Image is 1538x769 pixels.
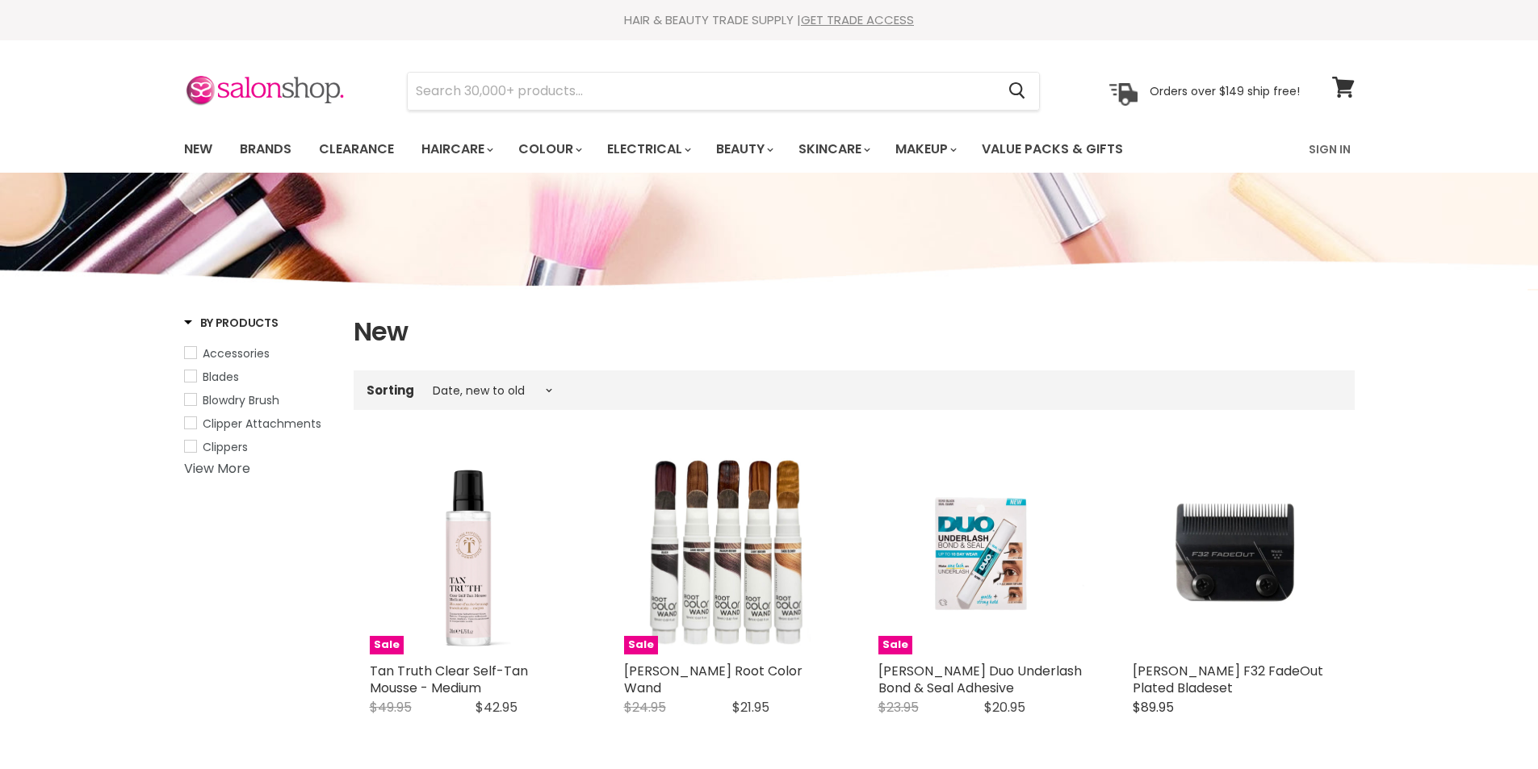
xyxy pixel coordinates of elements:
[172,132,224,166] a: New
[184,391,333,409] a: Blowdry Brush
[1299,132,1360,166] a: Sign In
[624,458,830,646] img: Jerome Russell Root Color Wand
[878,449,1084,654] img: Ardell Duo Underlash Bond & Seal Adhesive
[595,132,701,166] a: Electrical
[624,449,830,654] a: Jerome Russell Root Color Wand Jerome Russell Root Color Wand Sale
[203,416,321,432] span: Clipper Attachments
[1133,449,1339,654] img: Wahl F32 FadeOut Plated Bladeset
[1133,662,1323,697] a: [PERSON_NAME] F32 FadeOut Plated Bladeset
[172,126,1217,173] ul: Main menu
[878,662,1082,697] a: [PERSON_NAME] Duo Underlash Bond & Seal Adhesive
[476,698,518,717] span: $42.95
[878,636,912,654] span: Sale
[878,449,1084,654] a: Ardell Duo Underlash Bond & Seal Adhesive Ardell Duo Underlash Bond & Seal Adhesive Sale
[184,415,333,433] a: Clipper Attachments
[184,438,333,456] a: Clippers
[624,636,658,654] span: Sale
[404,449,541,654] img: Tan Truth Clear Self-Tan Mousse - Medium
[184,345,333,362] a: Accessories
[1133,698,1174,717] span: $89.95
[367,383,414,397] label: Sorting
[409,132,503,166] a: Haircare
[996,73,1039,110] button: Search
[203,369,239,385] span: Blades
[203,392,279,408] span: Blowdry Brush
[370,662,528,697] a: Tan Truth Clear Self-Tan Mousse - Medium
[624,662,803,697] a: [PERSON_NAME] Root Color Wand
[408,73,996,110] input: Search
[407,72,1040,111] form: Product
[203,439,248,455] span: Clippers
[878,698,919,717] span: $23.95
[732,698,769,717] span: $21.95
[228,132,304,166] a: Brands
[370,449,576,654] a: Tan Truth Clear Self-Tan Mousse - Medium Sale
[883,132,966,166] a: Makeup
[1150,83,1300,98] p: Orders over $149 ship free!
[370,636,404,654] span: Sale
[203,345,270,362] span: Accessories
[184,315,279,331] h3: By Products
[307,132,406,166] a: Clearance
[624,698,666,717] span: $24.95
[370,698,412,717] span: $49.95
[1133,449,1339,654] a: Wahl F32 FadeOut Plated Bladeset Wahl F32 FadeOut Plated Bladeset
[984,698,1025,717] span: $20.95
[184,459,250,478] a: View More
[786,132,880,166] a: Skincare
[184,368,333,386] a: Blades
[801,11,914,28] a: GET TRADE ACCESS
[354,315,1355,349] h1: New
[164,126,1375,173] nav: Main
[164,12,1375,28] div: HAIR & BEAUTY TRADE SUPPLY |
[704,132,783,166] a: Beauty
[970,132,1135,166] a: Value Packs & Gifts
[506,132,592,166] a: Colour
